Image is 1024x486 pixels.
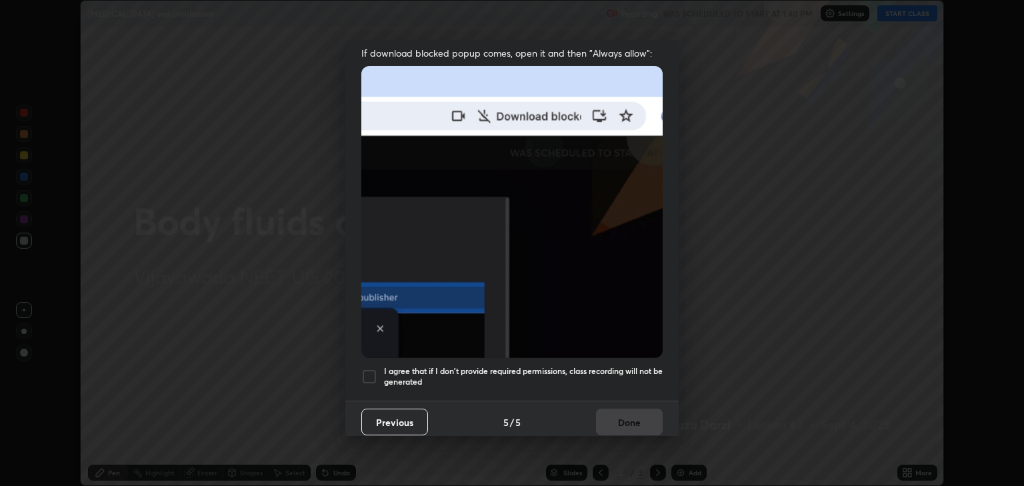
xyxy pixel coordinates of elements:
[510,415,514,429] h4: /
[384,366,663,387] h5: I agree that if I don't provide required permissions, class recording will not be generated
[515,415,521,429] h4: 5
[503,415,509,429] h4: 5
[361,66,663,357] img: downloads-permission-blocked.gif
[361,409,428,435] button: Previous
[361,47,663,59] span: If download blocked popup comes, open it and then "Always allow":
